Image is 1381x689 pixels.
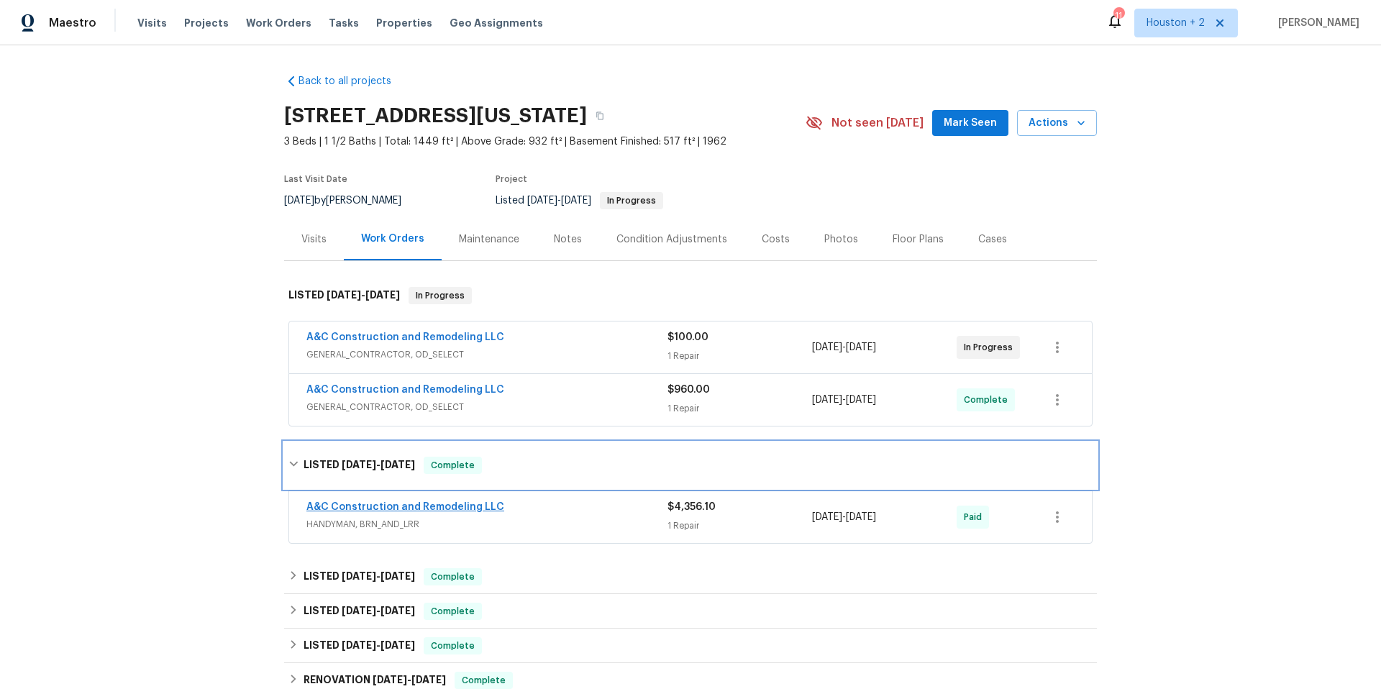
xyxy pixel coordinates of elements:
[450,16,543,30] span: Geo Assignments
[1147,16,1205,30] span: Houston + 2
[380,606,415,616] span: [DATE]
[329,18,359,28] span: Tasks
[425,639,480,653] span: Complete
[824,232,858,247] div: Photos
[342,571,415,581] span: -
[846,512,876,522] span: [DATE]
[365,290,400,300] span: [DATE]
[327,290,361,300] span: [DATE]
[342,640,376,650] span: [DATE]
[284,192,419,209] div: by [PERSON_NAME]
[342,460,376,470] span: [DATE]
[812,512,842,522] span: [DATE]
[306,502,504,512] a: A&C Construction and Remodeling LLC
[327,290,400,300] span: -
[284,594,1097,629] div: LISTED [DATE]-[DATE]Complete
[812,393,876,407] span: -
[376,16,432,30] span: Properties
[425,458,480,473] span: Complete
[1272,16,1359,30] span: [PERSON_NAME]
[246,16,311,30] span: Work Orders
[284,560,1097,594] div: LISTED [DATE]-[DATE]Complete
[616,232,727,247] div: Condition Adjustments
[812,510,876,524] span: -
[554,232,582,247] div: Notes
[304,603,415,620] h6: LISTED
[459,232,519,247] div: Maintenance
[373,675,446,685] span: -
[964,510,988,524] span: Paid
[456,673,511,688] span: Complete
[1017,110,1097,137] button: Actions
[342,571,376,581] span: [DATE]
[304,568,415,585] h6: LISTED
[667,401,812,416] div: 1 Repair
[342,606,376,616] span: [DATE]
[342,640,415,650] span: -
[667,385,710,395] span: $960.00
[964,393,1013,407] span: Complete
[812,342,842,352] span: [DATE]
[380,640,415,650] span: [DATE]
[361,232,424,246] div: Work Orders
[893,232,944,247] div: Floor Plans
[306,400,667,414] span: GENERAL_CONTRACTOR, OD_SELECT
[812,395,842,405] span: [DATE]
[184,16,229,30] span: Projects
[288,287,400,304] h6: LISTED
[561,196,591,206] span: [DATE]
[410,288,470,303] span: In Progress
[306,332,504,342] a: A&C Construction and Remodeling LLC
[306,385,504,395] a: A&C Construction and Remodeling LLC
[1029,114,1085,132] span: Actions
[284,273,1097,319] div: LISTED [DATE]-[DATE]In Progress
[667,349,812,363] div: 1 Repair
[978,232,1007,247] div: Cases
[342,460,415,470] span: -
[284,175,347,183] span: Last Visit Date
[846,342,876,352] span: [DATE]
[304,457,415,474] h6: LISTED
[137,16,167,30] span: Visits
[527,196,557,206] span: [DATE]
[964,340,1018,355] span: In Progress
[284,629,1097,663] div: LISTED [DATE]-[DATE]Complete
[301,232,327,247] div: Visits
[496,175,527,183] span: Project
[284,196,314,206] span: [DATE]
[667,332,708,342] span: $100.00
[411,675,446,685] span: [DATE]
[846,395,876,405] span: [DATE]
[373,675,407,685] span: [DATE]
[762,232,790,247] div: Costs
[932,110,1008,137] button: Mark Seen
[812,340,876,355] span: -
[587,103,613,129] button: Copy Address
[306,517,667,531] span: HANDYMAN, BRN_AND_LRR
[49,16,96,30] span: Maestro
[1113,9,1124,23] div: 11
[496,196,663,206] span: Listed
[284,134,806,149] span: 3 Beds | 1 1/2 Baths | Total: 1449 ft² | Above Grade: 932 ft² | Basement Finished: 517 ft² | 1962
[284,74,422,88] a: Back to all projects
[306,347,667,362] span: GENERAL_CONTRACTOR, OD_SELECT
[831,116,924,130] span: Not seen [DATE]
[342,606,415,616] span: -
[667,502,716,512] span: $4,356.10
[380,571,415,581] span: [DATE]
[425,604,480,619] span: Complete
[380,460,415,470] span: [DATE]
[944,114,997,132] span: Mark Seen
[284,109,587,123] h2: [STREET_ADDRESS][US_STATE]
[667,519,812,533] div: 1 Repair
[425,570,480,584] span: Complete
[601,196,662,205] span: In Progress
[304,637,415,654] h6: LISTED
[304,672,446,689] h6: RENOVATION
[284,442,1097,488] div: LISTED [DATE]-[DATE]Complete
[527,196,591,206] span: -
